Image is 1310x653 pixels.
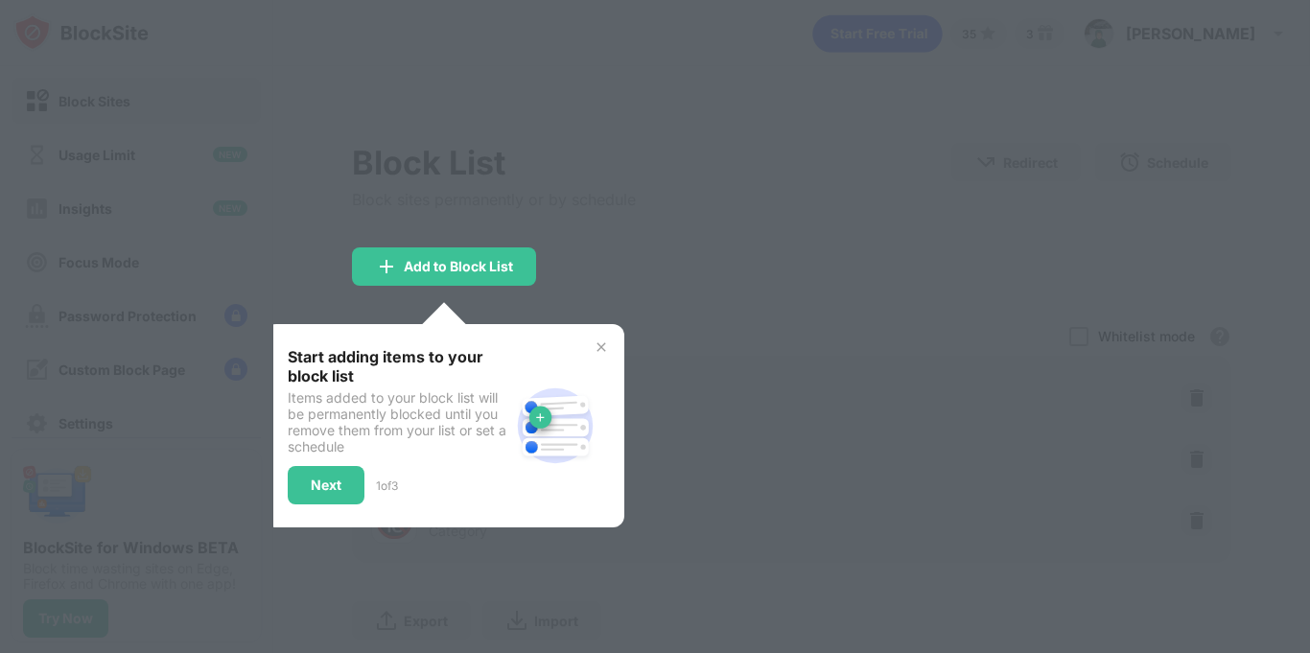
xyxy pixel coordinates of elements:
[376,478,398,493] div: 1 of 3
[404,259,513,274] div: Add to Block List
[288,347,509,385] div: Start adding items to your block list
[594,339,609,355] img: x-button.svg
[311,478,341,493] div: Next
[288,389,509,455] div: Items added to your block list will be permanently blocked until you remove them from your list o...
[509,380,601,472] img: block-site.svg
